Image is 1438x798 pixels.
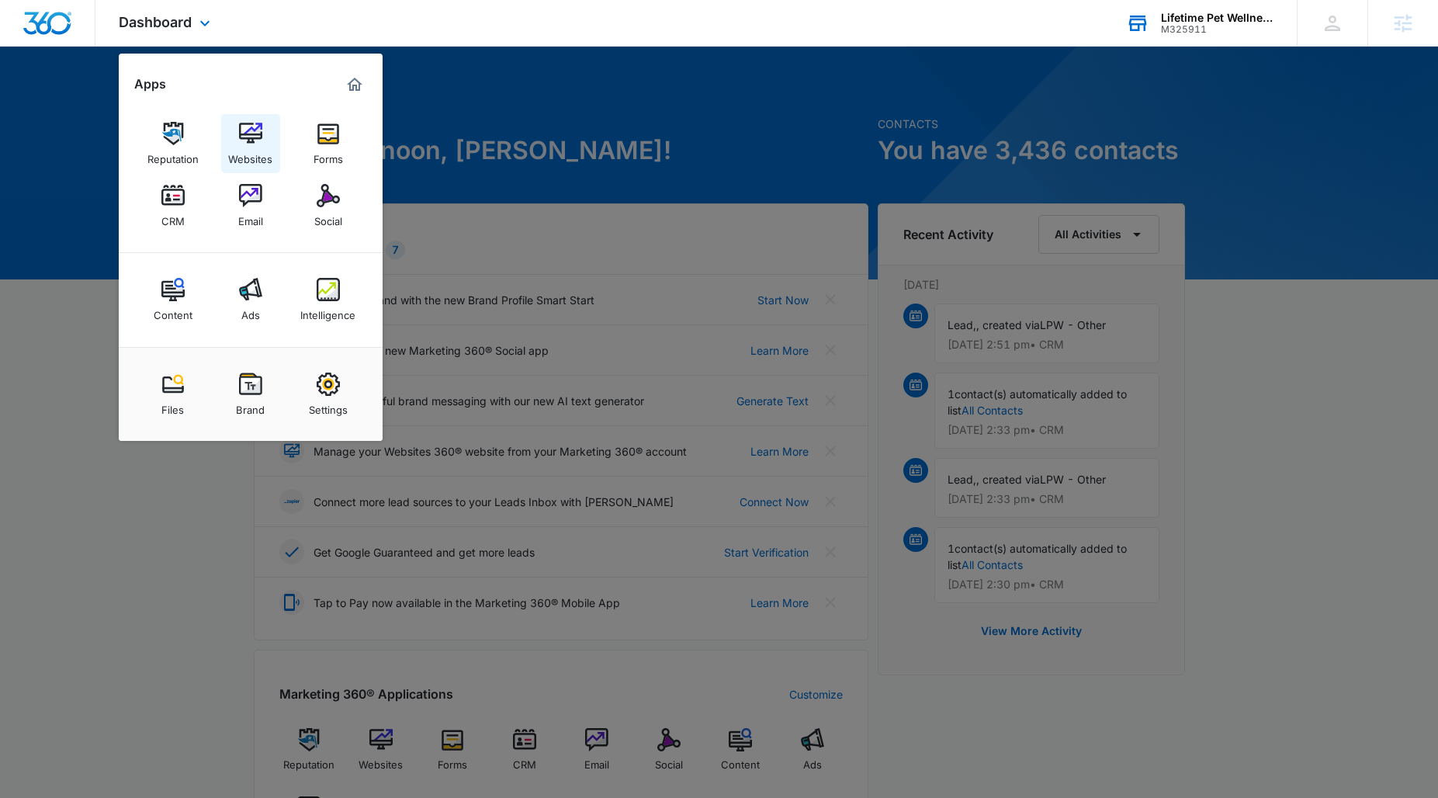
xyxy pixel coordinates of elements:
[299,270,358,329] a: Intelligence
[238,207,263,227] div: Email
[221,270,280,329] a: Ads
[144,176,203,235] a: CRM
[154,301,192,321] div: Content
[144,365,203,424] a: Files
[1161,24,1274,35] div: account id
[221,176,280,235] a: Email
[342,72,367,97] a: Marketing 360® Dashboard
[161,396,184,416] div: Files
[300,301,355,321] div: Intelligence
[228,145,272,165] div: Websites
[147,145,199,165] div: Reputation
[236,396,265,416] div: Brand
[134,77,166,92] h2: Apps
[314,207,342,227] div: Social
[221,114,280,173] a: Websites
[119,14,192,30] span: Dashboard
[144,114,203,173] a: Reputation
[299,176,358,235] a: Social
[299,365,358,424] a: Settings
[1161,12,1274,24] div: account name
[144,270,203,329] a: Content
[241,301,260,321] div: Ads
[221,365,280,424] a: Brand
[161,207,185,227] div: CRM
[299,114,358,173] a: Forms
[309,396,348,416] div: Settings
[314,145,343,165] div: Forms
